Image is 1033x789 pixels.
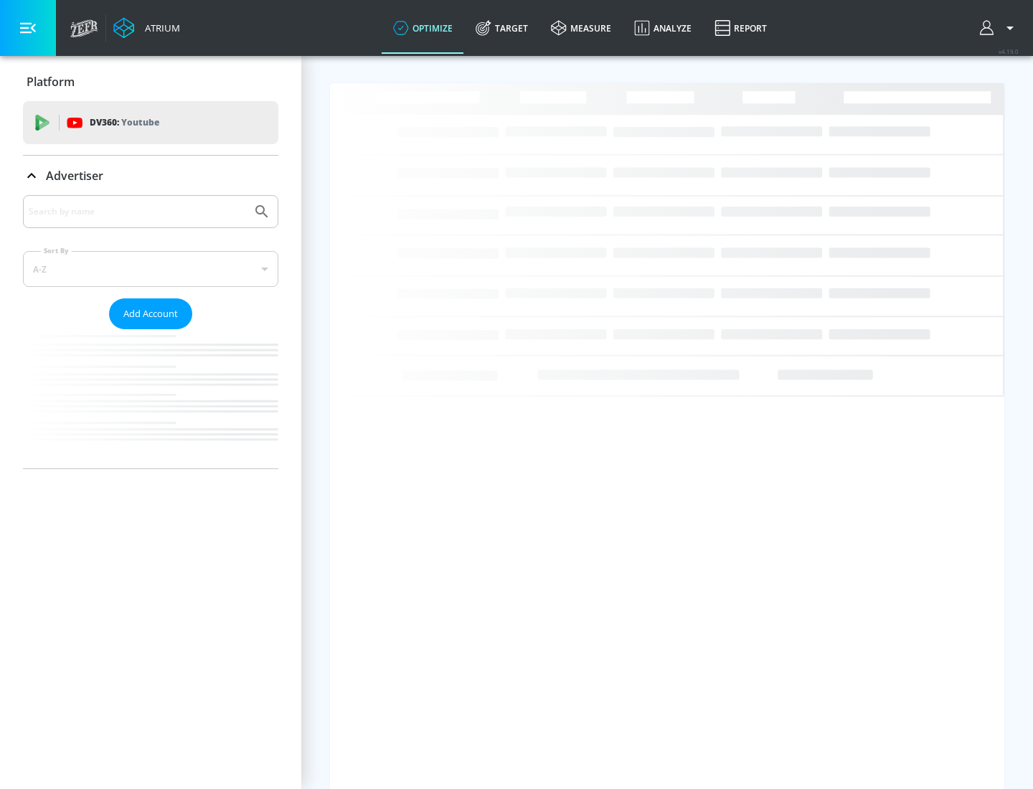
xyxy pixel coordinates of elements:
span: v 4.19.0 [999,47,1019,55]
p: Platform [27,74,75,90]
label: Sort By [41,246,72,255]
div: A-Z [23,251,278,287]
div: Atrium [139,22,180,34]
div: Advertiser [23,156,278,196]
a: measure [539,2,623,54]
button: Add Account [109,298,192,329]
div: Advertiser [23,195,278,468]
p: DV360: [90,115,159,131]
a: Report [703,2,778,54]
a: Target [464,2,539,54]
input: Search by name [29,202,246,221]
span: Add Account [123,306,178,322]
nav: list of Advertiser [23,329,278,468]
a: Atrium [113,17,180,39]
p: Advertiser [46,168,103,184]
div: DV360: Youtube [23,101,278,144]
p: Youtube [121,115,159,130]
a: Analyze [623,2,703,54]
a: optimize [382,2,464,54]
div: Platform [23,62,278,102]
